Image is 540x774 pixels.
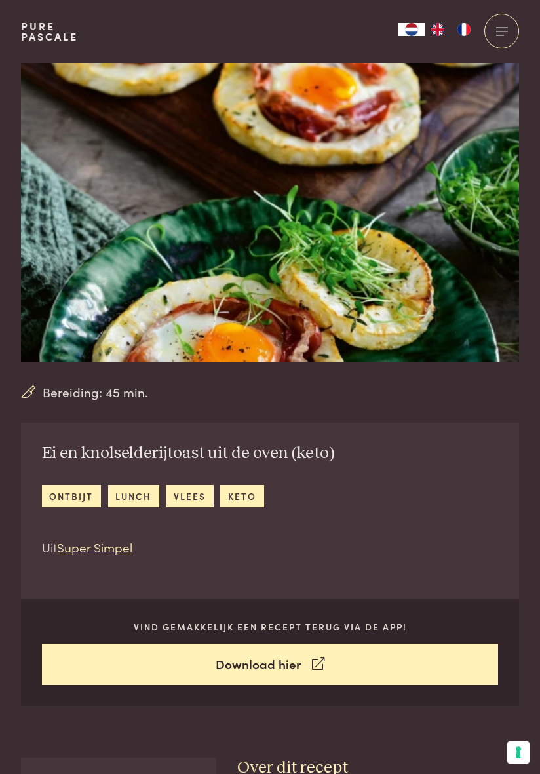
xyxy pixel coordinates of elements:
[42,538,335,557] p: Uit
[42,443,335,464] h2: Ei en knolselderijtoast uit de oven (keto)
[21,21,78,42] a: PurePascale
[507,741,530,764] button: Uw voorkeuren voor toestemming voor trackingtechnologieën
[425,23,451,36] a: EN
[42,620,499,634] p: Vind gemakkelijk een recept terug via de app!
[425,23,477,36] ul: Language list
[57,538,132,556] a: Super Simpel
[21,63,519,362] img: Ei en knolselderijtoast uit de oven (keto)
[398,23,477,36] aside: Language selected: Nederlands
[398,23,425,36] div: Language
[451,23,477,36] a: FR
[108,485,159,507] a: lunch
[166,485,214,507] a: vlees
[220,485,263,507] a: keto
[42,644,499,685] a: Download hier
[42,485,101,507] a: ontbijt
[398,23,425,36] a: NL
[43,383,148,402] span: Bereiding: 45 min.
